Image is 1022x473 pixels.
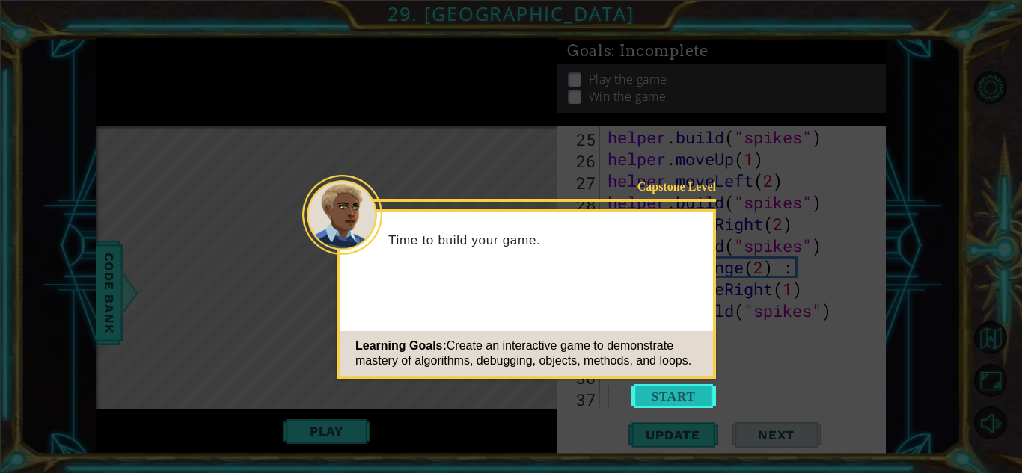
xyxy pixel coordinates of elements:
div: Sign out [6,73,1016,87]
span: Create an interactive game to demonstrate mastery of algorithms, debugging, objects, methods, and... [355,339,691,367]
p: Time to build your game. [388,232,703,249]
div: Capstone Level [621,179,716,194]
div: Move To ... [6,33,1016,46]
div: Delete [6,46,1016,60]
button: Start [631,384,716,408]
div: Options [6,60,1016,73]
span: Learning Goals: [355,339,447,352]
div: Move To ... [6,100,1016,114]
div: Sort A > Z [6,6,1016,19]
div: Sort New > Old [6,19,1016,33]
div: Rename [6,87,1016,100]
